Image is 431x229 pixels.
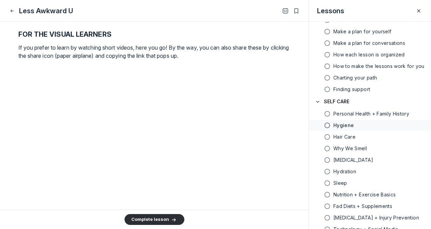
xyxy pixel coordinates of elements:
a: Finding support [309,84,431,95]
a: How each lesson is organized [309,49,431,60]
h5: Hair Care [333,134,355,140]
a: Fad Diets + Supplements [309,201,431,212]
h4: SELF CARE [324,98,349,105]
h5: How each lesson is organized [333,51,405,58]
a: [MEDICAL_DATA] + Injury Prevention [309,212,431,223]
h5: Nutrition + Exercise Basics [333,191,396,198]
a: Hydration [309,166,431,177]
h5: Sleep [333,180,347,187]
h5: Make a plan for conversations [333,40,405,47]
h5: How to make the lessons work for you [333,63,425,70]
a: Make a plan for conversations [309,38,431,49]
h5: Finding support [333,86,370,93]
a: Personal Health + Family History [309,108,431,119]
button: Complete lesson [125,214,184,225]
h5: Hygiene [333,122,354,129]
h5: Hydration [333,168,356,175]
h5: Fad Diets + Supplements [333,203,392,210]
a: How to make the lessons work for you [309,61,431,72]
button: Bookmarks [292,7,300,15]
strong: FOR THE VISUAL LEARNERS [18,30,112,38]
h5: Make a plan for yourself [333,28,391,35]
button: Close [8,7,16,15]
button: SELF CARE [309,95,431,108]
h1: Less Awkward U [19,6,73,16]
h5: Personal Health + Family History [333,110,409,117]
span: Skin Care [333,157,373,163]
a: [MEDICAL_DATA] [309,155,431,165]
a: Make a plan for yourself [309,26,431,37]
h3: Lessons [317,6,344,16]
a: Sleep [309,178,431,189]
a: Charting your path [309,72,431,83]
span: Concussion + Injury Prevention [333,214,419,221]
h5: Why We Smell [333,145,367,152]
h5: [MEDICAL_DATA] + Injury Prevention [333,214,419,221]
a: Why We Smell [309,143,431,154]
a: Nutrition + Exercise Basics [309,189,431,200]
a: Hair Care [309,131,431,142]
h5: Charting your path [333,74,377,81]
p: If you prefer to learn by watching short videos, here you go! By the way, you can also share thes... [18,43,291,60]
button: Close [415,7,423,15]
h5: [MEDICAL_DATA] [333,157,373,163]
button: Open Table of contents [281,7,289,15]
a: Hygiene [309,120,431,131]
